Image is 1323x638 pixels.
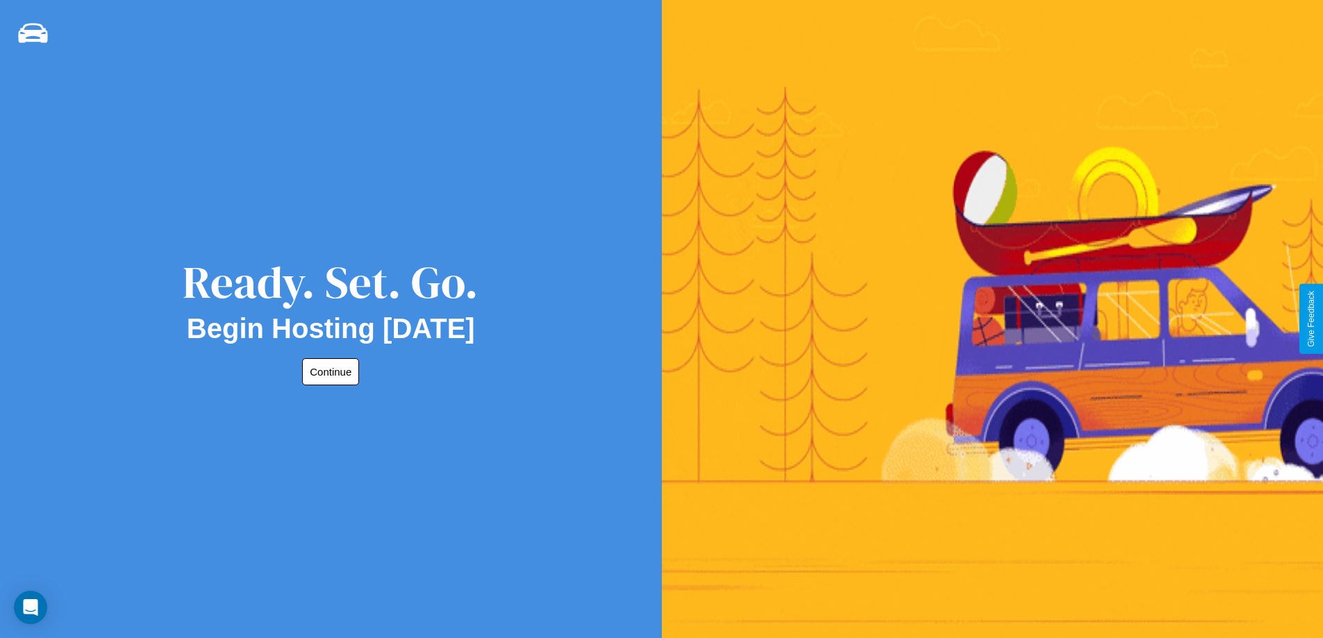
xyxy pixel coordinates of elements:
[187,313,475,344] h2: Begin Hosting [DATE]
[14,591,47,624] div: Open Intercom Messenger
[302,358,359,385] button: Continue
[1306,291,1316,347] div: Give Feedback
[183,251,479,313] div: Ready. Set. Go.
